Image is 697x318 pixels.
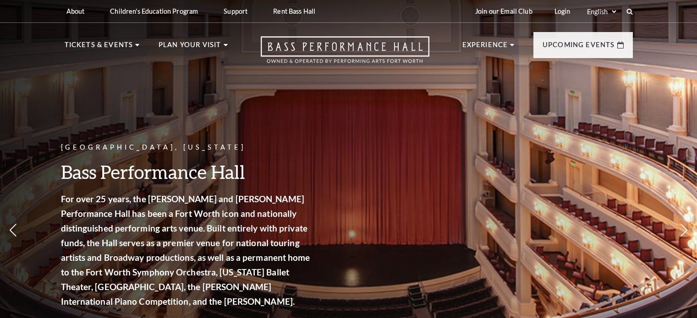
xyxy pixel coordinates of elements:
[159,39,221,56] p: Plan Your Visit
[273,7,315,15] p: Rent Bass Hall
[61,194,310,307] strong: For over 25 years, the [PERSON_NAME] and [PERSON_NAME] Performance Hall has been a Fort Worth ico...
[61,160,313,183] h3: Bass Performance Hall
[66,7,85,15] p: About
[65,39,133,56] p: Tickets & Events
[462,39,508,56] p: Experience
[543,39,615,56] p: Upcoming Events
[61,142,313,153] p: [GEOGRAPHIC_DATA], [US_STATE]
[224,7,247,15] p: Support
[110,7,198,15] p: Children's Education Program
[585,7,618,16] select: Select:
